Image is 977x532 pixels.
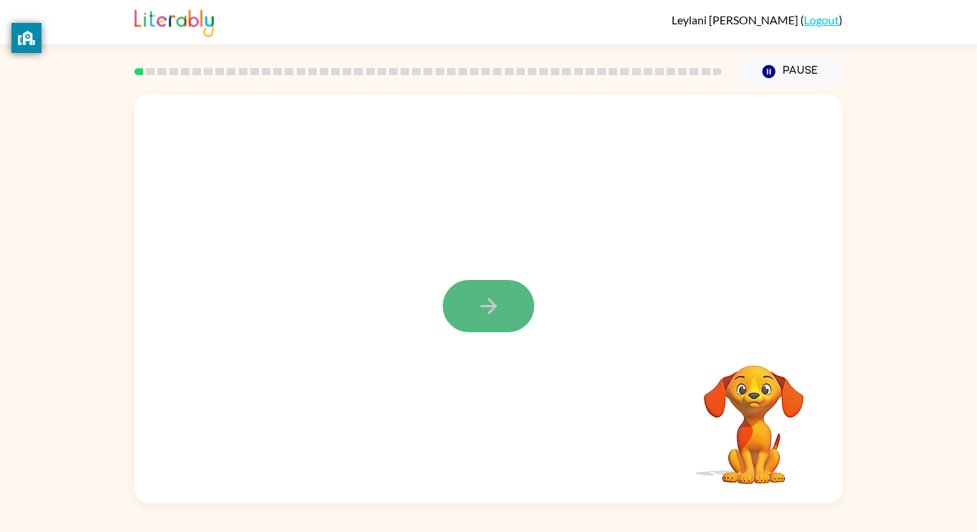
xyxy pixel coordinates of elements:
[682,343,825,486] video: Your browser must support playing .mp4 files to use Literably. Please try using another browser.
[739,55,843,88] button: Pause
[11,23,41,53] button: privacy banner
[134,6,214,37] img: Literably
[672,13,843,26] div: ( )
[804,13,839,26] a: Logout
[672,13,800,26] span: Leylani [PERSON_NAME]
